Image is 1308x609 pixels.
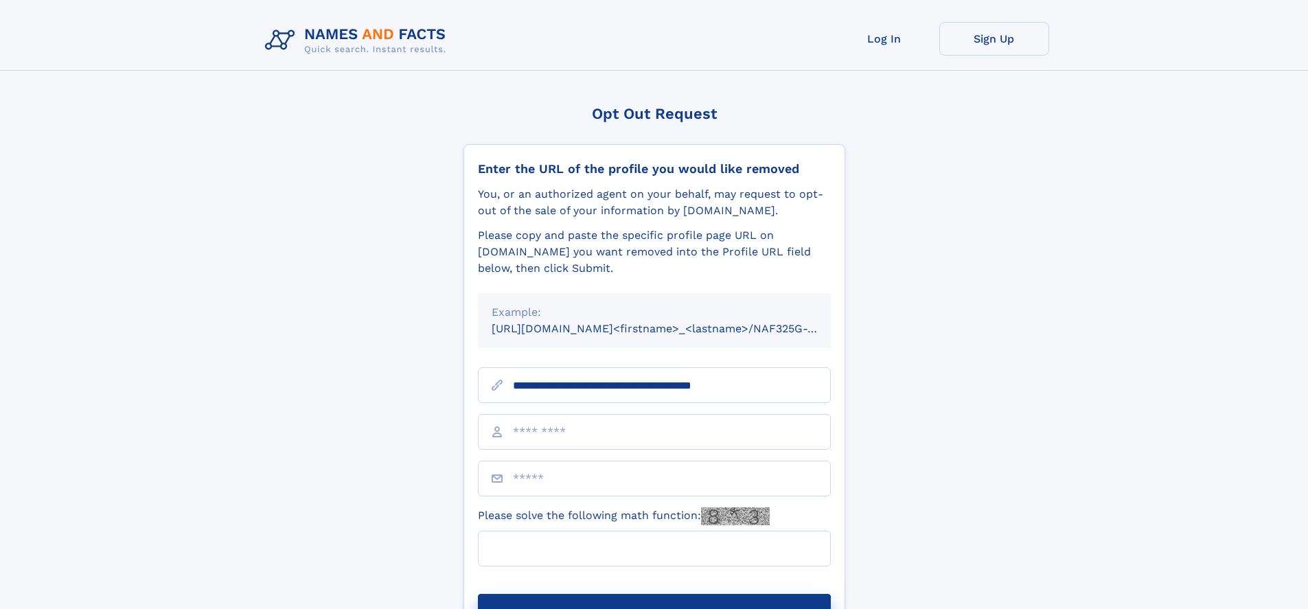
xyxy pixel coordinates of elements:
label: Please solve the following math function: [478,507,770,525]
a: Sign Up [939,22,1049,56]
small: [URL][DOMAIN_NAME]<firstname>_<lastname>/NAF325G-xxxxxxxx [492,322,857,335]
div: Example: [492,304,817,321]
a: Log In [829,22,939,56]
div: Opt Out Request [463,105,845,122]
div: You, or an authorized agent on your behalf, may request to opt-out of the sale of your informatio... [478,186,831,219]
div: Please copy and paste the specific profile page URL on [DOMAIN_NAME] you want removed into the Pr... [478,227,831,277]
img: Logo Names and Facts [260,22,457,59]
div: Enter the URL of the profile you would like removed [478,161,831,176]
